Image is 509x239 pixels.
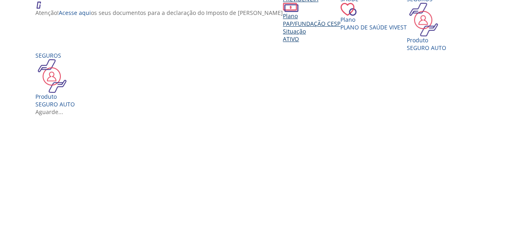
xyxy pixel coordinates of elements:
[35,59,69,93] img: ico_seguros.png
[35,108,480,116] div: Aguarde...
[59,9,91,17] a: Acesse aqui
[283,12,340,20] div: Plano
[35,52,75,59] div: Seguros
[35,52,75,108] a: Seguros Produto SEGURO AUTO
[407,3,440,36] img: ico_seguros.png
[35,9,283,17] p: Atenção! os seus documentos para a declaração do Imposto de [PERSON_NAME]
[407,36,446,44] div: Produto
[407,44,446,52] div: SEGURO AUTO
[340,23,407,31] span: Plano de Saúde VIVEST
[340,3,357,16] img: ico_coracao.png
[283,35,299,43] span: Ativo
[283,20,340,27] span: PAP/Fundação CESP
[35,93,75,100] div: Produto
[340,16,407,23] div: Plano
[283,27,340,35] div: Situação
[35,100,75,108] div: SEGURO AUTO
[283,3,299,12] img: ico_dinheiro.png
